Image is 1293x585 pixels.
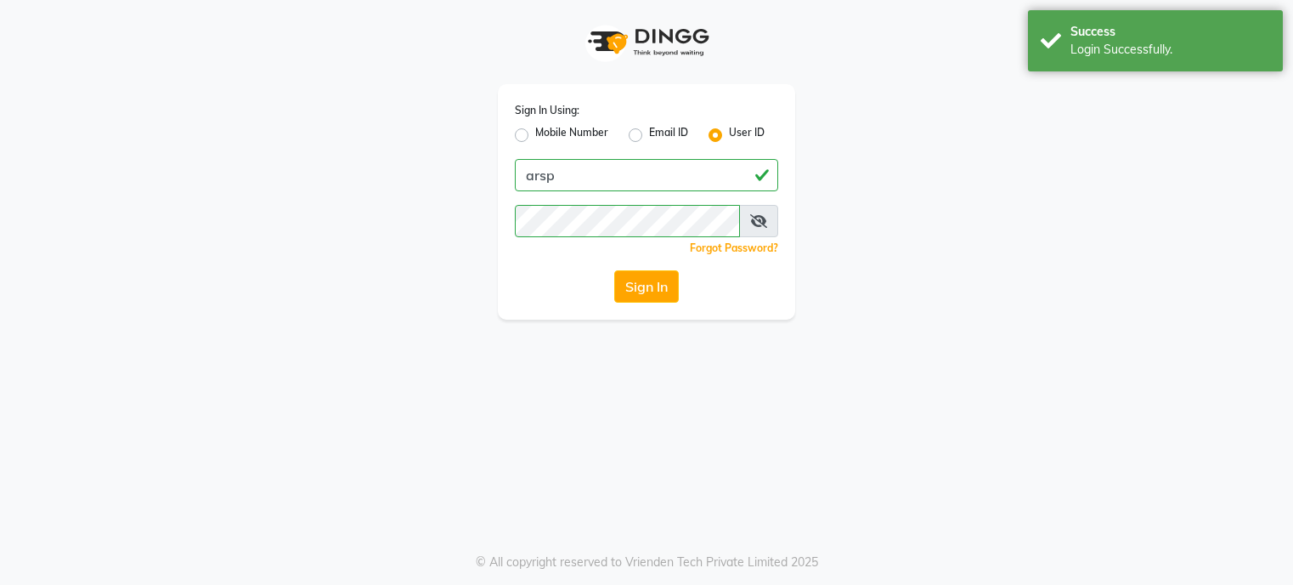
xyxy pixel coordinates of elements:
[649,125,688,145] label: Email ID
[614,270,679,303] button: Sign In
[515,205,740,237] input: Username
[729,125,765,145] label: User ID
[1070,41,1270,59] div: Login Successfully.
[690,241,778,254] a: Forgot Password?
[535,125,608,145] label: Mobile Number
[579,17,714,67] img: logo1.svg
[1070,23,1270,41] div: Success
[515,159,778,191] input: Username
[515,103,579,118] label: Sign In Using:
